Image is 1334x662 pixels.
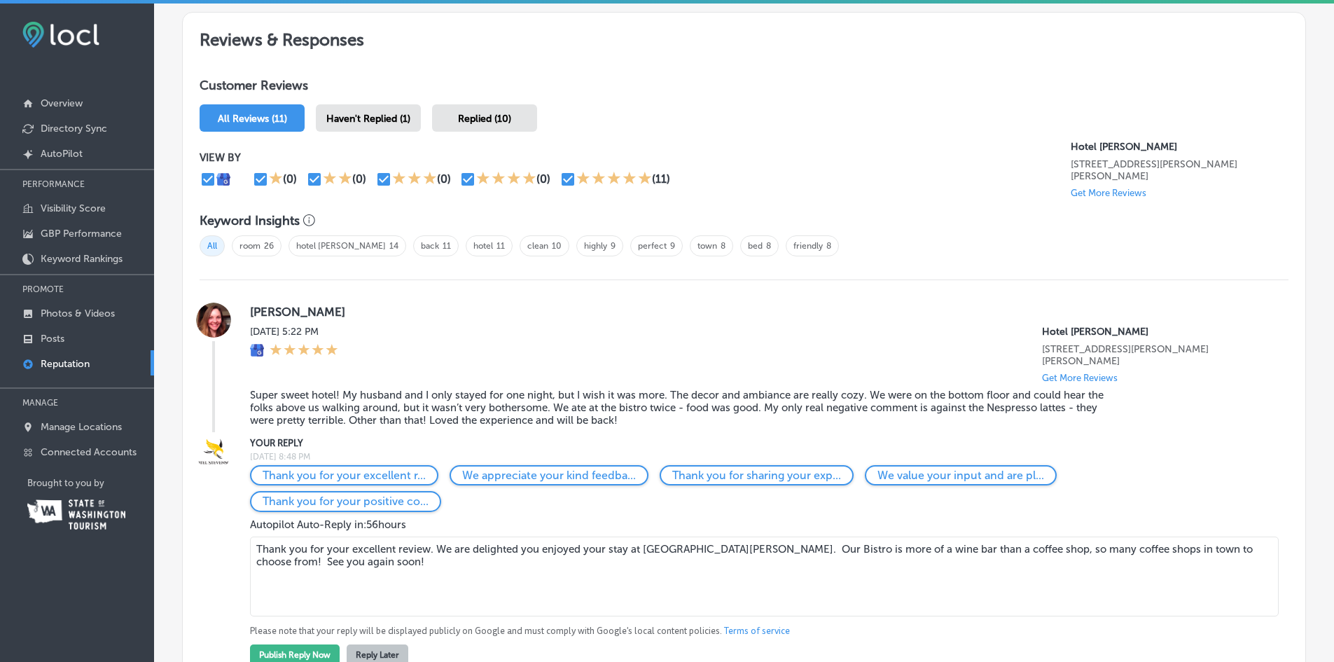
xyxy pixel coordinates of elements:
div: 5 Stars [270,343,338,359]
a: highly [584,241,607,251]
span: All Reviews (11) [218,113,287,125]
a: 26 [264,241,274,251]
a: hotel [473,241,493,251]
h2: Reviews & Responses [183,13,1305,61]
p: VIEW BY [200,151,1071,164]
div: (0) [437,172,451,186]
a: clean [527,241,548,251]
a: bed [748,241,763,251]
p: GBP Performance [41,228,122,240]
div: 3 Stars [392,171,437,188]
p: 77 SW Russell Ave Stevenson, WA 98648, US [1071,158,1288,182]
a: 14 [389,241,398,251]
p: Photos & Videos [41,308,115,319]
span: Replied (10) [458,113,511,125]
a: 8 [721,241,725,251]
label: [PERSON_NAME] [250,305,1266,319]
p: Brought to you by [27,478,154,488]
label: [DATE] 8:48 PM [250,452,1266,462]
a: 8 [766,241,771,251]
div: (0) [283,172,297,186]
div: 1 Star [269,171,283,188]
img: Washington Tourism [27,499,125,530]
div: (11) [652,172,670,186]
textarea: Thank you for your excellent review. We are delighted you enjoyed your stay at [GEOGRAPHIC_DATA][... [250,537,1279,616]
p: Get More Reviews [1071,188,1146,198]
a: perfect [638,241,667,251]
p: Keyword Rankings [41,253,123,265]
h3: Keyword Insights [200,213,300,228]
p: Connected Accounts [41,446,137,458]
blockquote: Super sweet hotel! My husband and I only stayed for one night, but I wish it was more. The decor ... [250,389,1117,427]
img: fda3e92497d09a02dc62c9cd864e3231.png [22,22,99,48]
p: Visibility Score [41,202,106,214]
a: 10 [552,241,562,251]
div: 2 Stars [323,171,352,188]
a: town [697,241,717,251]
a: Terms of service [724,625,790,637]
p: Hotel Stevenson [1042,326,1266,338]
div: (0) [352,172,366,186]
a: 11 [443,241,451,251]
span: Autopilot Auto-Reply in: 56 hours [250,518,406,531]
a: back [421,241,439,251]
img: Image [196,436,231,471]
a: friendly [793,241,823,251]
p: Directory Sync [41,123,107,135]
a: room [239,241,260,251]
a: 8 [826,241,831,251]
p: Get More Reviews [1042,373,1118,383]
p: We value your input and are pleased that you found our services to your liking. [877,469,1044,482]
div: 4 Stars [476,171,536,188]
span: Haven't Replied (1) [326,113,410,125]
label: [DATE] 5:22 PM [250,326,338,338]
p: Thank you for your excellent review. We are delighted you enjoyed your stay at Hotel Stevenson. [263,469,426,482]
div: (0) [536,172,550,186]
p: Reputation [41,358,90,370]
div: 5 Stars [576,171,652,188]
a: 9 [670,241,675,251]
p: AutoPilot [41,148,83,160]
span: All [200,235,225,256]
a: 9 [611,241,616,251]
a: 11 [496,241,505,251]
p: Manage Locations [41,421,122,433]
label: YOUR REPLY [250,438,1266,448]
p: 77 SW Russell Ave [1042,343,1266,367]
a: hotel [PERSON_NAME] [296,241,386,251]
p: Posts [41,333,64,345]
p: We appreciate your kind feedback. We strive to provide a memorable experience for our guests. [462,469,636,482]
p: Hotel Stevenson [1071,141,1288,153]
p: Thank you for your positive comments. We look forward to welcoming you back to Hotel Stevenson. [263,495,429,508]
p: Thank you for sharing your experience. It is fulfilling to know you had a wonderful stay. [672,469,841,482]
h1: Customer Reviews [200,78,1288,99]
p: Overview [41,97,83,109]
p: Please note that your reply will be displayed publicly on Google and must comply with Google's lo... [250,625,1266,637]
